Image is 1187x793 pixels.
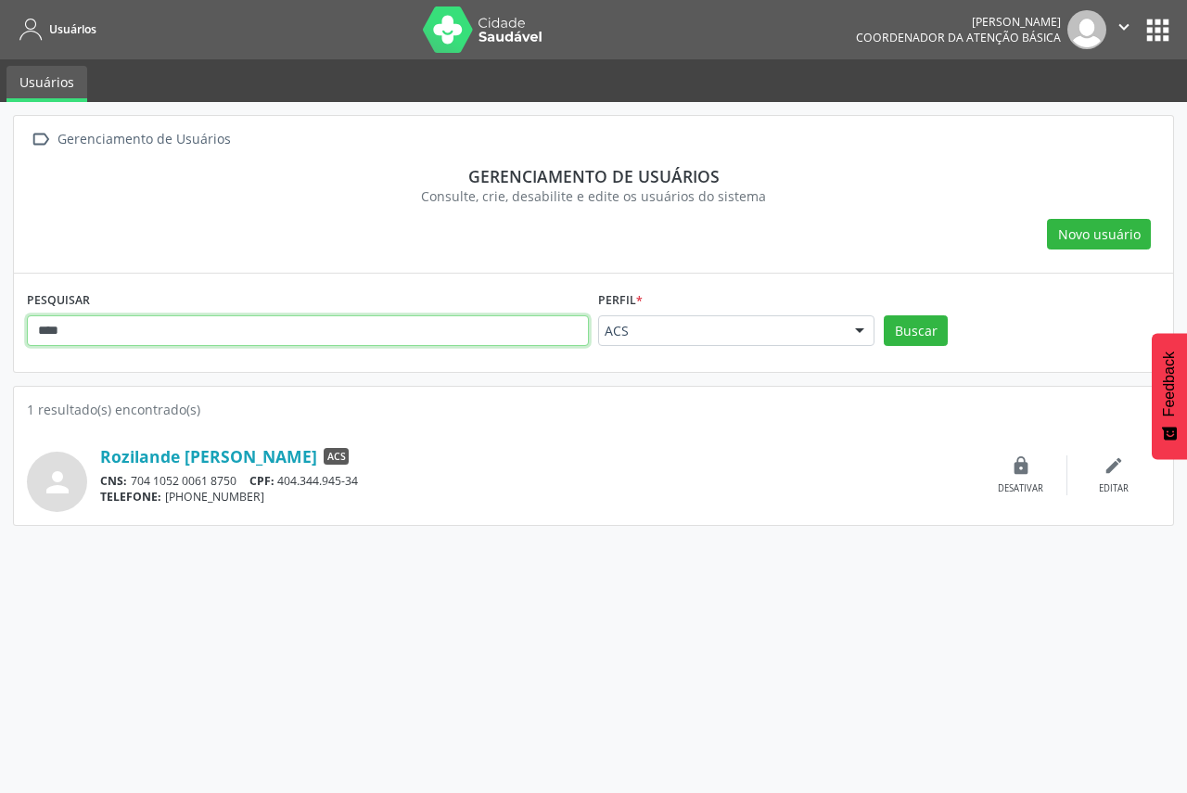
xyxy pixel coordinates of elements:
[100,473,975,489] div: 704 1052 0061 8750 404.344.945-34
[27,287,90,315] label: PESQUISAR
[598,287,643,315] label: Perfil
[249,473,274,489] span: CPF:
[6,66,87,102] a: Usuários
[1161,352,1178,416] span: Feedback
[41,466,74,499] i: person
[856,14,1061,30] div: [PERSON_NAME]
[100,473,127,489] span: CNS:
[27,126,54,153] i: 
[1047,219,1151,250] button: Novo usuário
[1114,17,1134,37] i: 
[100,489,975,505] div: [PHONE_NUMBER]
[1104,455,1124,476] i: edit
[1011,455,1031,476] i: lock
[100,489,161,505] span: TELEFONE:
[100,446,317,467] a: Rozilande [PERSON_NAME]
[856,30,1061,45] span: Coordenador da Atenção Básica
[1099,482,1129,495] div: Editar
[884,315,948,347] button: Buscar
[40,166,1147,186] div: Gerenciamento de usuários
[13,14,96,45] a: Usuários
[998,482,1043,495] div: Desativar
[1058,224,1141,244] span: Novo usuário
[54,126,234,153] div: Gerenciamento de Usuários
[1106,10,1142,49] button: 
[605,322,836,340] span: ACS
[324,448,349,465] span: ACS
[1067,10,1106,49] img: img
[40,186,1147,206] div: Consulte, crie, desabilite e edite os usuários do sistema
[27,126,234,153] a:  Gerenciamento de Usuários
[27,400,1160,419] div: 1 resultado(s) encontrado(s)
[49,21,96,37] span: Usuários
[1142,14,1174,46] button: apps
[1152,333,1187,459] button: Feedback - Mostrar pesquisa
